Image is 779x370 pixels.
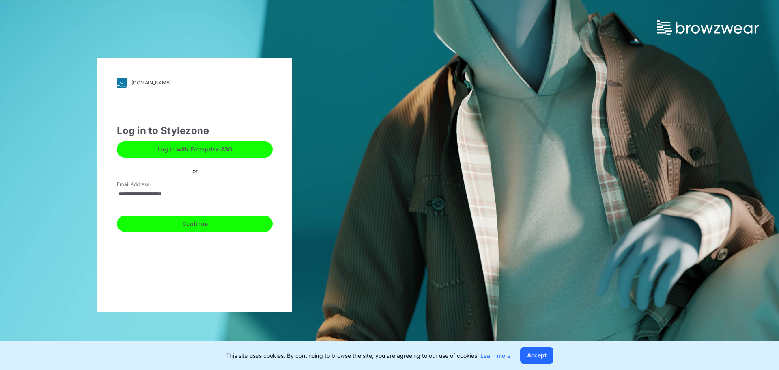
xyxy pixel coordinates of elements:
img: browzwear-logo.73288ffb.svg [657,20,759,35]
button: Continue [117,216,273,232]
button: Accept [520,347,553,364]
button: Log in with Enterprise SSO [117,141,273,158]
div: Log in to Stylezone [117,123,273,138]
div: [DOMAIN_NAME] [131,80,171,86]
img: svg+xml;base64,PHN2ZyB3aWR0aD0iMjgiIGhlaWdodD0iMjgiIHZpZXdCb3g9IjAgMCAyOCAyOCIgZmlsbD0ibm9uZSIgeG... [117,78,127,88]
a: [DOMAIN_NAME] [117,78,273,88]
label: Email Address [117,181,174,188]
a: Learn more [480,352,510,359]
p: This site uses cookies. By continuing to browse the site, you are agreeing to our use of cookies. [226,351,510,360]
div: or [186,167,204,175]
